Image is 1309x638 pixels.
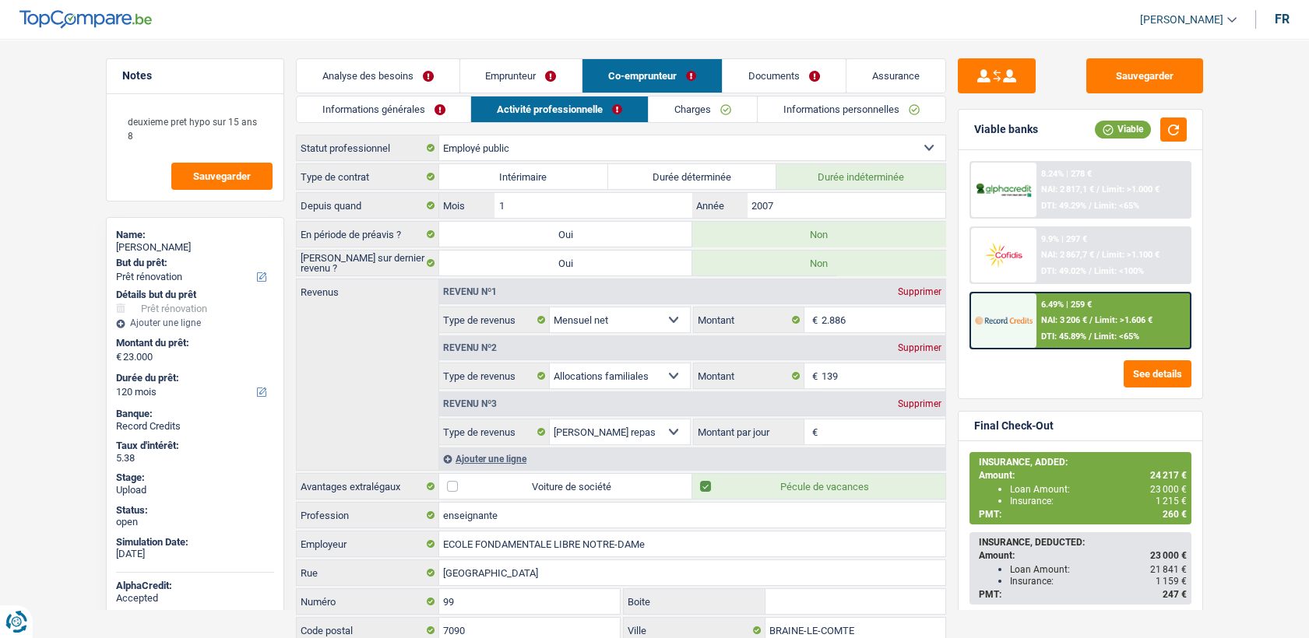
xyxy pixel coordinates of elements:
input: MM [494,193,691,218]
div: Record Credits [116,420,274,433]
label: Rue [297,560,439,585]
div: Accepted [116,592,274,605]
div: Amount: [979,470,1187,481]
span: 1 159 € [1156,576,1187,587]
a: Co-emprunteur [582,59,722,93]
div: Détails but du prêt [116,289,274,301]
label: Avantages extralégaux [297,474,439,499]
span: / [1089,315,1093,325]
label: Type de contrat [297,164,439,189]
div: Insurance: [1010,576,1187,587]
div: Upload [116,484,274,496]
div: fr [1275,12,1290,26]
label: Mois [439,193,494,218]
label: Non [692,222,945,247]
img: Cofidis [975,240,1033,269]
span: NAI: 2 817,1 € [1041,184,1094,195]
span: / [1089,266,1092,276]
div: Name: [116,229,274,241]
label: But du prêt: [116,257,271,269]
div: Revenu nº1 [439,287,501,296]
span: 1 215 € [1156,496,1187,507]
span: / [1096,250,1100,260]
label: Oui [439,222,692,247]
h5: Notes [122,69,268,82]
span: DTI: 49.02% [1041,266,1086,276]
span: / [1089,201,1092,211]
span: Limit: >1.100 € [1102,250,1159,260]
label: Intérimaire [439,164,608,189]
label: Année [692,193,748,218]
div: Final Check-Out [974,419,1054,433]
label: Durée du prêt: [116,372,271,384]
div: Viable [1095,121,1151,138]
div: Stage: [116,471,274,484]
label: En période de préavis ? [297,222,439,247]
div: Simulation Date: [116,536,274,549]
img: TopCompare Logo [19,10,152,29]
div: INSURANCE, ADDED: [979,457,1187,468]
div: Supprimer [894,399,945,408]
label: Depuis quand [297,193,439,218]
label: Profession [297,503,439,528]
span: Limit: <65% [1094,331,1139,342]
span: € [804,307,822,332]
label: [PERSON_NAME] sur dernier revenu ? [297,251,439,275]
span: NAI: 2 867,7 € [1041,250,1094,260]
label: Durée déterminée [608,164,777,189]
label: Revenus [297,279,438,297]
div: 6.49% | 259 € [1041,300,1092,310]
a: Assurance [846,59,945,93]
div: Banque: [116,408,274,420]
span: € [804,363,822,388]
span: DTI: 49.29% [1041,201,1086,211]
label: Type de revenus [439,363,550,388]
div: Supprimer [894,287,945,296]
div: Revenu nº3 [439,399,501,408]
button: Sauvegarder [171,163,273,190]
div: Insurance: [1010,496,1187,507]
span: / [1089,331,1092,342]
span: 24 217 € [1150,470,1187,481]
div: Taux d'intérêt: [116,440,274,452]
span: € [804,419,822,444]
img: AlphaCredit [975,181,1033,199]
label: Employeur [297,531,439,556]
span: [PERSON_NAME] [1140,13,1223,26]
label: Type de revenus [439,307,550,332]
span: 260 € [1163,509,1187,520]
div: AlphaCredit: [116,580,274,592]
span: 21 841 € [1150,564,1187,575]
label: Montant par jour [694,419,804,444]
a: Emprunteur [460,59,582,93]
label: Montant du prêt: [116,337,271,349]
a: [PERSON_NAME] [1128,7,1237,33]
div: [DATE] [116,548,274,560]
a: Analyse des besoins [297,59,459,93]
input: AAAA [748,193,945,218]
label: Montant [694,307,804,332]
div: PMT: [979,589,1187,600]
div: PMT: [979,509,1187,520]
span: / [1096,184,1100,195]
div: Loan Amount: [1010,484,1187,495]
span: Limit: <65% [1094,201,1139,211]
span: 247 € [1163,589,1187,600]
label: Montant [694,363,804,388]
label: Non [692,251,945,275]
label: Numéro [297,589,439,614]
label: Type de revenus [439,419,550,444]
div: Viable banks [974,123,1038,136]
div: INSURANCE, DEDUCTED: [979,537,1187,548]
span: DTI: 45.89% [1041,331,1086,342]
span: Limit: >1.000 € [1102,184,1159,195]
div: 9.9% | 297 € [1041,234,1087,244]
span: 23 000 € [1150,484,1187,495]
div: Status: [116,504,274,517]
label: Voiture de société [439,474,692,499]
label: Statut professionnel [297,135,439,160]
button: See details [1124,360,1191,387]
button: Sauvegarder [1086,58,1203,93]
div: Ajouter une ligne [116,317,274,328]
span: € [116,351,121,363]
